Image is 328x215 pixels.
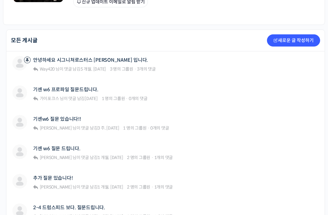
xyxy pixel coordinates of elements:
[52,174,67,179] span: チャット
[151,155,153,160] span: ·
[102,96,125,101] span: 1 명의 그룹원
[97,184,123,190] a: 1 개월, [DATE]
[134,66,136,72] span: ·
[11,38,38,43] h2: 모든 게시글
[39,155,123,160] span: 님이 댓글 남김
[33,116,81,122] a: 기센w6 질문 있습니다!!
[126,96,128,101] span: ·
[78,165,117,180] a: 設定
[40,66,55,72] span: Way420
[137,66,156,72] span: 3개의 댓글
[40,184,72,190] span: [PERSON_NAME]
[154,184,173,190] span: 1개의 댓글
[85,96,98,101] a: [DATE]
[150,125,169,131] span: 0개의 댓글
[151,184,153,190] span: ·
[40,165,78,180] a: チャット
[154,155,173,160] span: 1개의 댓글
[33,205,105,210] a: 2-4 드럼스피드 보다. 질문드립니다.
[267,34,320,47] a: 새로운 글 작성하기
[97,125,119,131] a: 3 주, [DATE]
[147,125,149,131] span: ·
[127,155,150,160] span: 2 명의 그룹원
[39,96,98,101] span: 님이 댓글 남김
[127,184,150,190] span: 2 명의 그룹원
[39,66,55,72] a: Way420
[40,155,72,160] span: [PERSON_NAME]
[2,165,40,180] a: ホーム
[33,87,98,92] a: 기센 w6 프로파일 질문드립니다.
[110,66,133,72] span: 3 명의 그룹원
[94,174,101,179] span: 設定
[39,125,119,131] span: 님이 댓글 남김
[15,174,26,179] span: ホーム
[39,125,72,131] a: [PERSON_NAME]
[39,96,59,101] a: 가이포크스
[40,125,72,131] span: [PERSON_NAME]
[80,66,106,72] a: 5 개월, [DATE]
[33,57,148,63] a: 안녕하세요 시그니쳐로스터스 [PERSON_NAME] 입니다.
[39,155,72,160] a: [PERSON_NAME]
[39,184,72,190] a: [PERSON_NAME]
[39,66,106,72] span: 님이 댓글 남김
[33,175,73,181] a: 추가 질문 있습니다!
[39,184,123,190] span: 님이 댓글 남김
[123,125,146,131] span: 1 명의 그룹원
[97,155,123,160] a: 1 개월, [DATE]
[33,146,80,151] a: 기센 w6 질문 드립니다.
[129,96,148,101] span: 0개의 댓글
[40,96,59,101] span: 가이포크스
